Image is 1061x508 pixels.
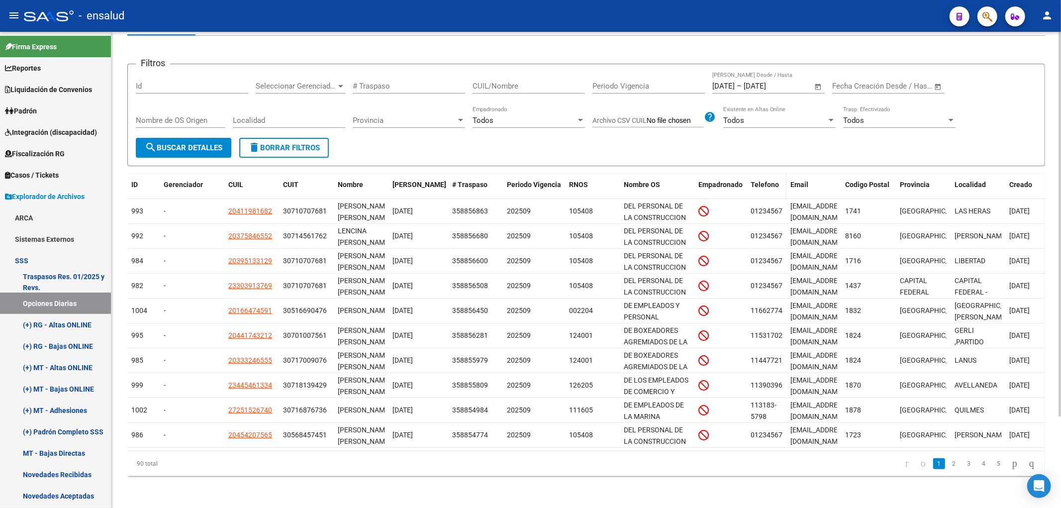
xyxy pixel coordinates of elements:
[145,141,157,153] mat-icon: search
[569,181,588,189] span: RNOS
[131,431,143,439] span: 986
[507,232,531,240] span: 202509
[507,381,531,389] span: 202509
[392,380,444,391] div: [DATE]
[900,406,967,414] span: [GEOGRAPHIC_DATA]
[164,381,166,389] span: -
[164,331,166,339] span: -
[900,232,967,240] span: [GEOGRAPHIC_DATA]
[507,257,531,265] span: 202509
[392,355,444,366] div: [DATE]
[900,306,967,314] span: [GEOGRAPHIC_DATA]
[338,351,391,371] span: [PERSON_NAME] [PERSON_NAME]
[901,458,913,469] a: go to first page
[569,232,593,240] span: 105408
[452,406,488,414] span: 358854984
[5,63,41,74] span: Reportes
[845,232,861,240] span: 8160
[747,174,786,207] datatable-header-cell: Telefono
[624,277,686,296] span: DEL PERSONAL DE LA CONSTRUCCION
[503,174,565,207] datatable-header-cell: Periodo Vigencia
[507,356,531,364] span: 202509
[164,406,166,414] span: -
[1009,257,1030,265] span: [DATE]
[624,326,691,357] span: DE BOXEADORES AGREMIADOS DE LA [GEOGRAPHIC_DATA]
[136,56,170,70] h3: Filtros
[283,405,327,416] div: 30716876736
[256,82,336,91] span: Seleccionar Gerenciador
[845,181,889,189] span: Codigo Postal
[283,255,327,267] div: 30710707681
[338,376,391,396] span: [PERSON_NAME] [PERSON_NAME]
[813,81,824,93] button: Open calendar
[5,84,92,95] span: Liquidación de Convenios
[790,401,848,420] span: mamage7601@gardsiir.com
[283,230,327,242] div: 30714561762
[131,381,143,389] span: 999
[900,381,967,389] span: [GEOGRAPHIC_DATA]
[338,326,391,346] span: [PERSON_NAME] [PERSON_NAME]
[845,331,861,339] span: 1824
[569,356,593,364] span: 124001
[569,207,593,215] span: 105408
[239,138,329,158] button: Borrar Filtros
[228,282,272,290] span: 23303913769
[164,232,166,240] span: -
[624,181,660,189] span: Nombre OS
[164,356,166,364] span: -
[1009,431,1030,439] span: [DATE]
[473,116,493,125] span: Todos
[338,227,391,246] span: LENCINA [PERSON_NAME]
[993,458,1005,469] a: 5
[131,257,143,265] span: 984
[164,431,166,439] span: -
[452,381,488,389] span: 358855809
[955,181,986,189] span: Localidad
[976,455,991,472] li: page 4
[751,356,790,364] span: 1144772107
[624,376,688,418] span: DE LOS EMPLEADOS DE COMERCIO Y ACTIVIDADES CIVILES
[751,257,790,265] span: 0123456789
[228,257,272,265] span: 20395133129
[947,455,962,472] li: page 2
[127,174,160,207] datatable-header-cell: ID
[845,207,861,215] span: 1741
[1009,232,1030,240] span: [DATE]
[283,429,327,441] div: 30568457451
[751,306,790,314] span: 1166277455
[5,127,97,138] span: Integración (discapacidad)
[279,174,334,207] datatable-header-cell: CUIT
[955,207,990,215] span: LAS HERAS
[338,277,391,296] span: [PERSON_NAME] [PERSON_NAME]
[338,181,363,189] span: Nombre
[900,207,967,215] span: [GEOGRAPHIC_DATA]
[388,174,448,207] datatable-header-cell: Fecha Traspaso
[228,331,272,339] span: 20441743212
[962,455,976,472] li: page 3
[873,82,922,91] input: End date
[283,355,327,366] div: 30717009076
[131,406,147,414] span: 1002
[841,174,896,207] datatable-header-cell: Codigo Postal
[283,330,327,341] div: 30701007561
[452,282,488,290] span: 358856508
[592,116,647,124] span: Archivo CSV CUIL
[507,431,531,439] span: 202509
[283,181,298,189] span: CUIT
[933,81,944,93] button: Open calendar
[452,331,488,339] span: 358856281
[790,376,848,396] span: semome7574@gardsiir.com
[694,174,747,207] datatable-header-cell: Empadronado
[1009,331,1030,339] span: [DATE]
[751,381,790,389] span: 1139039667
[392,405,444,416] div: [DATE]
[624,351,691,382] span: DE BOXEADORES AGREMIADOS DE LA [GEOGRAPHIC_DATA]
[228,356,272,364] span: 20333246555
[832,82,865,91] input: Start date
[955,232,1008,240] span: [PERSON_NAME]
[1009,207,1030,215] span: [DATE]
[845,306,861,314] span: 1832
[569,331,593,339] span: 124001
[1008,458,1022,469] a: go to next page
[647,116,704,125] input: Archivo CSV CUIL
